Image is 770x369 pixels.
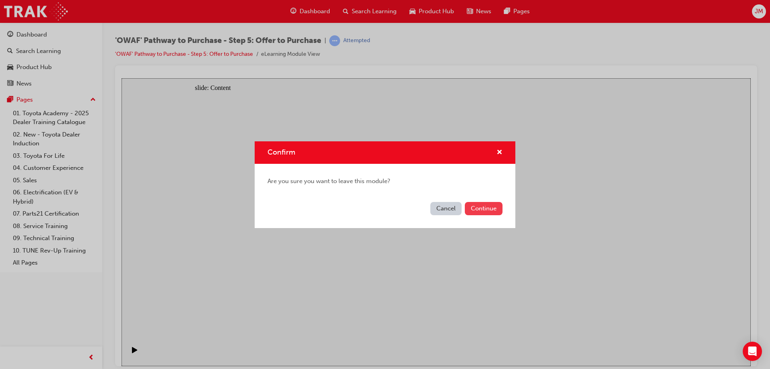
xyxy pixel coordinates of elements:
[267,148,295,157] span: Confirm
[496,149,503,157] span: cross-icon
[465,202,503,215] button: Continue
[255,141,515,228] div: Confirm
[4,262,18,288] div: playback controls
[496,148,503,158] button: cross-icon
[430,202,462,215] button: Cancel
[743,342,762,361] div: Open Intercom Messenger
[255,164,515,199] div: Are you sure you want to leave this module?
[4,268,18,282] button: Play (Ctrl+Alt+P)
